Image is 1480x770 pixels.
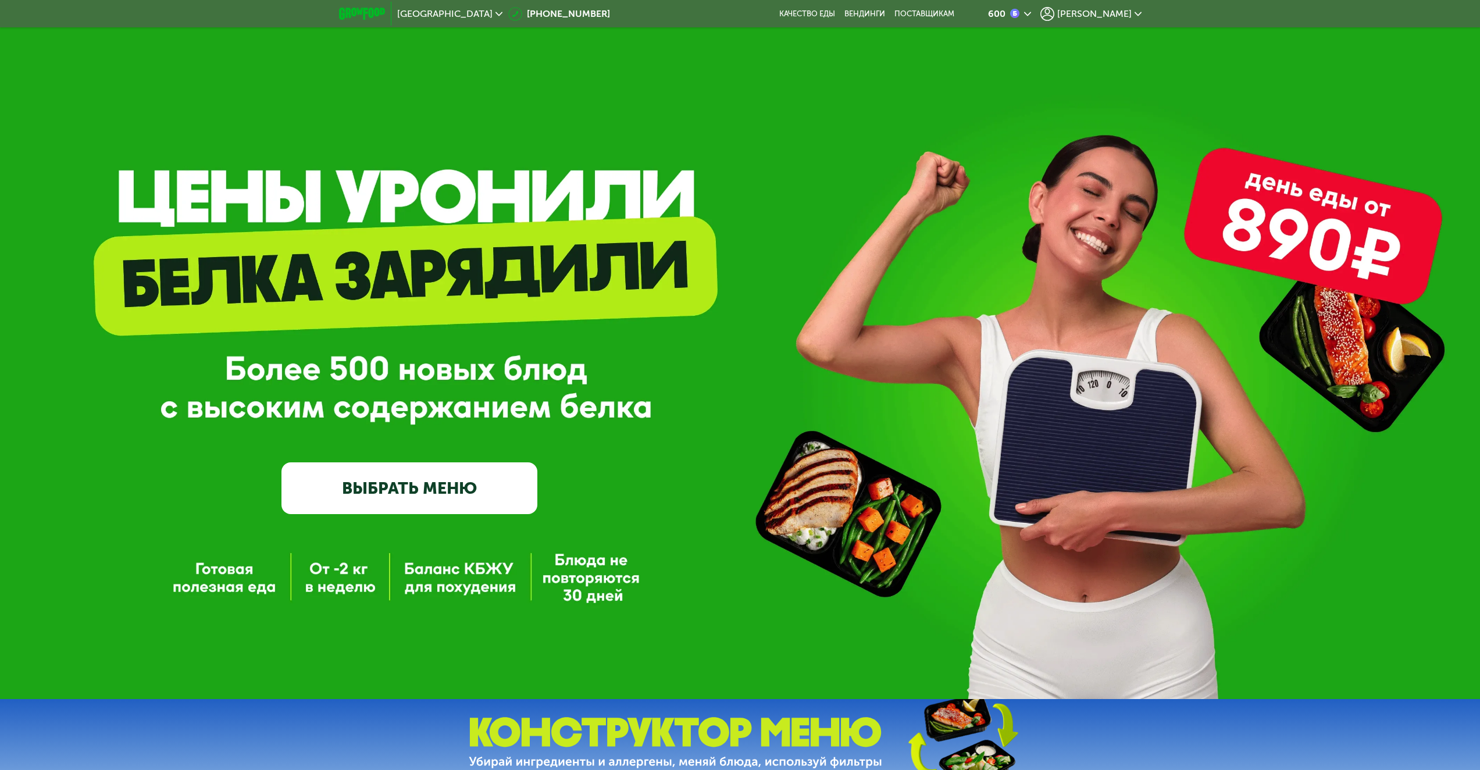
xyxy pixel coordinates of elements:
div: 600 [988,9,1005,19]
a: Качество еды [779,9,835,19]
div: поставщикам [894,9,954,19]
span: [PERSON_NAME] [1057,9,1132,19]
span: [GEOGRAPHIC_DATA] [397,9,493,19]
a: ВЫБРАТЬ МЕНЮ [281,462,537,514]
a: Вендинги [844,9,885,19]
a: [PHONE_NUMBER] [508,7,610,21]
